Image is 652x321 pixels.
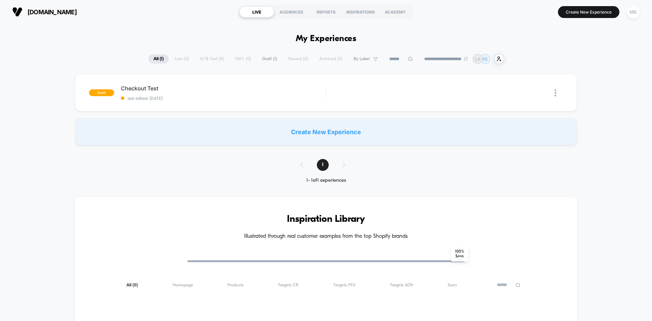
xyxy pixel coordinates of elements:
span: Targets AOV [390,283,413,288]
span: Targets CR [278,283,298,288]
div: Current time [236,175,251,182]
input: Volume [284,175,304,182]
span: Seen [448,283,457,288]
span: All ( 1 ) [148,54,169,64]
button: [DOMAIN_NAME] [10,6,79,17]
div: LIVE [239,6,274,17]
button: MB [624,5,642,19]
span: draft [89,89,114,96]
img: end [464,57,468,61]
span: 1 [317,159,329,171]
div: 1 - 1 of 1 experiences [293,178,359,183]
input: Seek [5,164,329,170]
span: Products [228,283,243,288]
img: close [555,89,556,96]
div: MB [627,5,640,19]
span: [DOMAIN_NAME] [28,8,77,16]
div: AUDIENCES [274,6,309,17]
span: Draft ( 1 ) [257,54,282,64]
div: INSPIRATIONS [343,6,378,17]
p: AS [482,56,488,61]
span: By Label [354,56,370,61]
img: Visually logo [12,7,22,17]
span: Targets PSV [333,283,356,288]
span: Homepage [173,283,193,288]
p: LA [475,56,480,61]
h4: Illustrated through real customer examples from the top Shopify brands [95,233,557,240]
h3: Inspiration Library [95,214,557,225]
span: Checkout Test [121,85,326,92]
span: 100 % Seen [451,247,468,262]
button: Create New Experience [558,6,619,18]
span: last edited: [DATE] [121,96,326,101]
div: Duration [252,175,270,182]
span: ( 0 ) [132,283,138,287]
span: All [126,283,138,288]
div: REPORTS [309,6,343,17]
button: Play, NEW DEMO 2025-VEED.mp4 [158,86,175,102]
div: Create New Experience [75,118,577,145]
button: Play, NEW DEMO 2025-VEED.mp4 [3,173,14,184]
h1: My Experiences [296,34,357,44]
div: ACADEMY [378,6,413,17]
